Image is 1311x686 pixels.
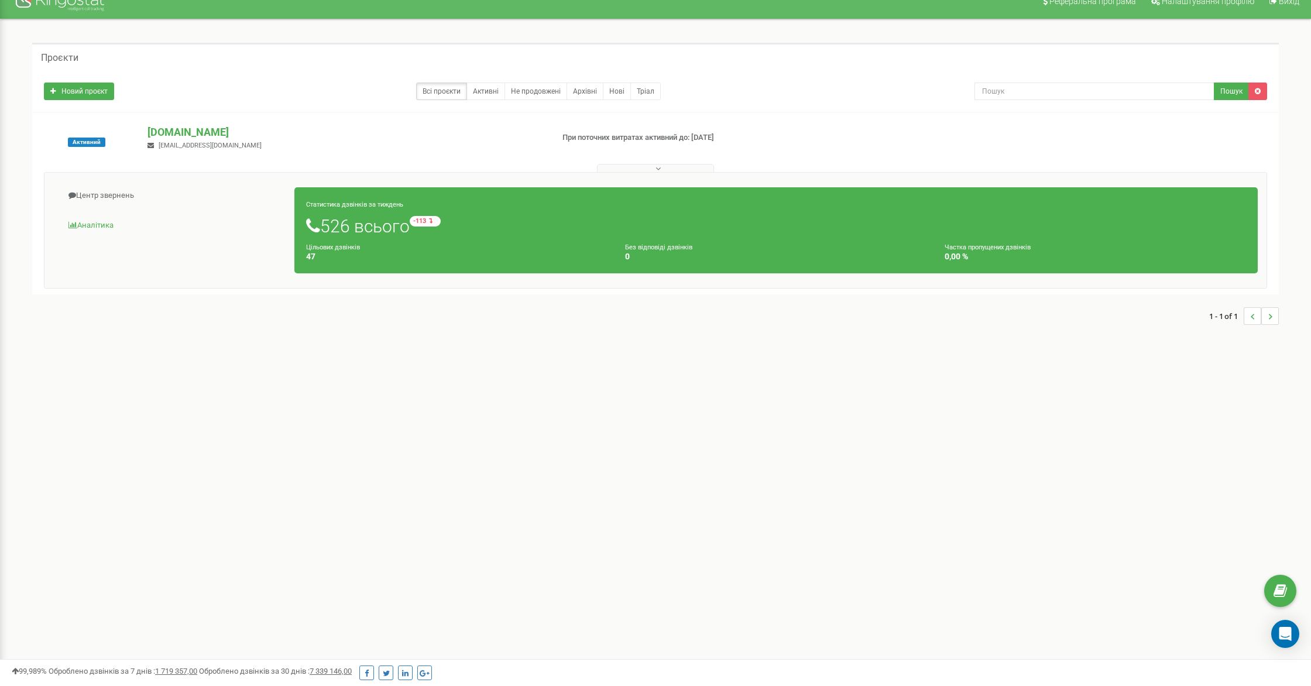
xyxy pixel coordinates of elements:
[567,83,603,100] a: Архівні
[147,125,544,140] p: [DOMAIN_NAME]
[1271,620,1299,648] div: Open Intercom Messenger
[199,667,352,675] span: Оброблено дзвінків за 30 днів :
[44,83,114,100] a: Новий проєкт
[505,83,567,100] a: Не продовжені
[603,83,631,100] a: Нові
[630,83,661,100] a: Тріал
[410,216,441,227] small: -113
[12,667,47,675] span: 99,989%
[49,667,197,675] span: Оброблено дзвінків за 7 днів :
[306,252,608,261] h4: 47
[53,211,295,240] a: Аналiтика
[625,252,926,261] h4: 0
[68,138,105,147] span: Активний
[1209,296,1279,337] nav: ...
[416,83,467,100] a: Всі проєкти
[466,83,505,100] a: Активні
[155,667,197,675] u: 1 719 357,00
[1214,83,1249,100] button: Пошук
[945,252,1246,261] h4: 0,00 %
[562,132,855,143] p: При поточних витратах активний до: [DATE]
[41,53,78,63] h5: Проєкти
[1209,307,1244,325] span: 1 - 1 of 1
[306,216,1246,236] h1: 526 всього
[945,243,1031,251] small: Частка пропущених дзвінків
[310,667,352,675] u: 7 339 146,00
[625,243,692,251] small: Без відповіді дзвінків
[306,243,360,251] small: Цільових дзвінків
[159,142,262,149] span: [EMAIL_ADDRESS][DOMAIN_NAME]
[53,181,295,210] a: Центр звернень
[306,201,403,208] small: Статистика дзвінків за тиждень
[974,83,1214,100] input: Пошук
